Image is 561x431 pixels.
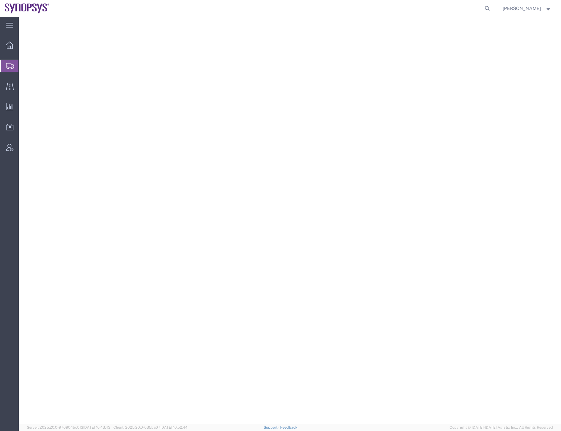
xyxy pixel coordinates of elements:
img: logo [5,3,50,13]
button: [PERSON_NAME] [502,4,552,12]
span: [DATE] 10:43:43 [83,425,110,429]
iframe: FS Legacy Container [19,17,561,424]
span: Copyright © [DATE]-[DATE] Agistix Inc., All Rights Reserved [450,425,553,430]
span: Rafael Chacon [503,5,541,12]
span: [DATE] 10:52:44 [160,425,188,429]
span: Client: 2025.20.0-035ba07 [113,425,188,429]
a: Support [264,425,280,429]
span: Server: 2025.20.0-970904bc0f3 [27,425,110,429]
a: Feedback [280,425,297,429]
